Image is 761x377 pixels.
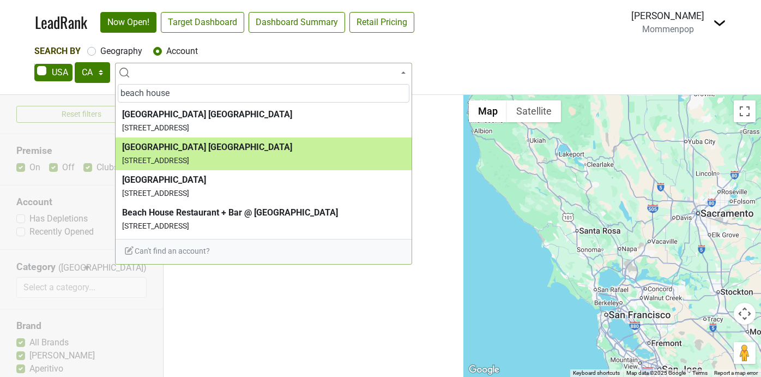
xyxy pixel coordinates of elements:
div: [PERSON_NAME] [631,9,704,23]
small: [STREET_ADDRESS] [122,222,189,230]
span: Mommenpop [642,24,694,34]
img: Dropdown Menu [713,16,726,29]
a: Report a map error [714,370,758,376]
small: [STREET_ADDRESS] [122,123,189,132]
a: Target Dashboard [161,12,244,33]
span: Search By [34,46,81,56]
small: [STREET_ADDRESS] [122,189,189,198]
small: [STREET_ADDRESS] [122,156,189,165]
b: [GEOGRAPHIC_DATA] [GEOGRAPHIC_DATA] [122,142,292,152]
b: Beach House Restaurant + Bar @ [GEOGRAPHIC_DATA] [122,207,338,218]
a: Open this area in Google Maps (opens a new window) [466,363,502,377]
button: Show satellite imagery [507,100,561,122]
b: [GEOGRAPHIC_DATA] [GEOGRAPHIC_DATA] [122,109,292,119]
img: Google [466,363,502,377]
a: Dashboard Summary [249,12,345,33]
a: LeadRank [35,11,87,34]
button: Keyboard shortcuts [573,369,620,377]
a: Retail Pricing [349,12,414,33]
button: Map camera controls [734,303,756,325]
span: Map data ©2025 Google [626,370,686,376]
button: Show street map [469,100,507,122]
label: Account [166,45,198,58]
a: Now Open! [100,12,156,33]
span: Can't find an account? [124,247,210,255]
img: Edit [124,245,135,256]
button: Drag Pegman onto the map to open Street View [734,342,756,364]
button: Toggle fullscreen view [734,100,756,122]
label: Geography [100,45,142,58]
b: [GEOGRAPHIC_DATA] [122,175,206,185]
a: Terms (opens in new tab) [692,370,708,376]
